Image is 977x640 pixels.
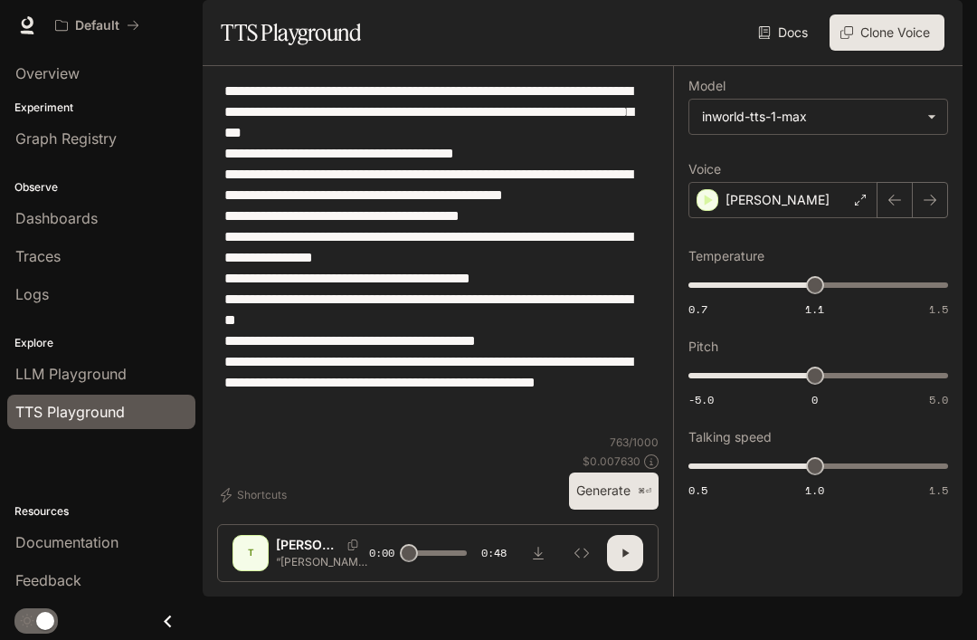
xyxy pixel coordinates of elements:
[702,108,918,126] div: inworld-tts-1-max
[221,14,361,51] h1: TTS Playground
[75,18,119,33] p: Default
[688,80,726,92] p: Model
[688,340,718,353] p: Pitch
[583,454,640,469] p: $ 0.007630
[276,536,340,554] p: [PERSON_NAME]
[217,481,294,510] button: Shortcuts
[688,163,721,176] p: Voice
[340,540,365,550] button: Copy Voice ID
[688,301,707,317] span: 0.7
[726,191,830,209] p: [PERSON_NAME]
[564,535,600,571] button: Inspect
[688,482,707,498] span: 0.5
[638,486,651,497] p: ⌘⏎
[689,100,947,134] div: inworld-tts-1-max
[805,301,824,317] span: 1.1
[811,392,818,407] span: 0
[569,473,659,510] button: Generate⌘⏎
[369,544,394,562] span: 0:00
[688,431,772,444] p: Talking speed
[805,482,824,498] span: 1.0
[47,7,147,43] button: All workspaces
[276,554,369,569] p: “[PERSON_NAME] isn’t just a figure from the past — his covenant moments shaped salvation history!...
[688,392,714,407] span: -5.0
[929,301,948,317] span: 1.5
[481,544,507,562] span: 0:48
[520,535,556,571] button: Download audio
[688,250,764,263] p: Temperature
[610,435,659,450] p: 763 / 1000
[754,14,815,51] a: Docs
[929,392,948,407] span: 5.0
[830,14,944,51] button: Clone Voice
[236,539,265,568] div: T
[929,482,948,498] span: 1.5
